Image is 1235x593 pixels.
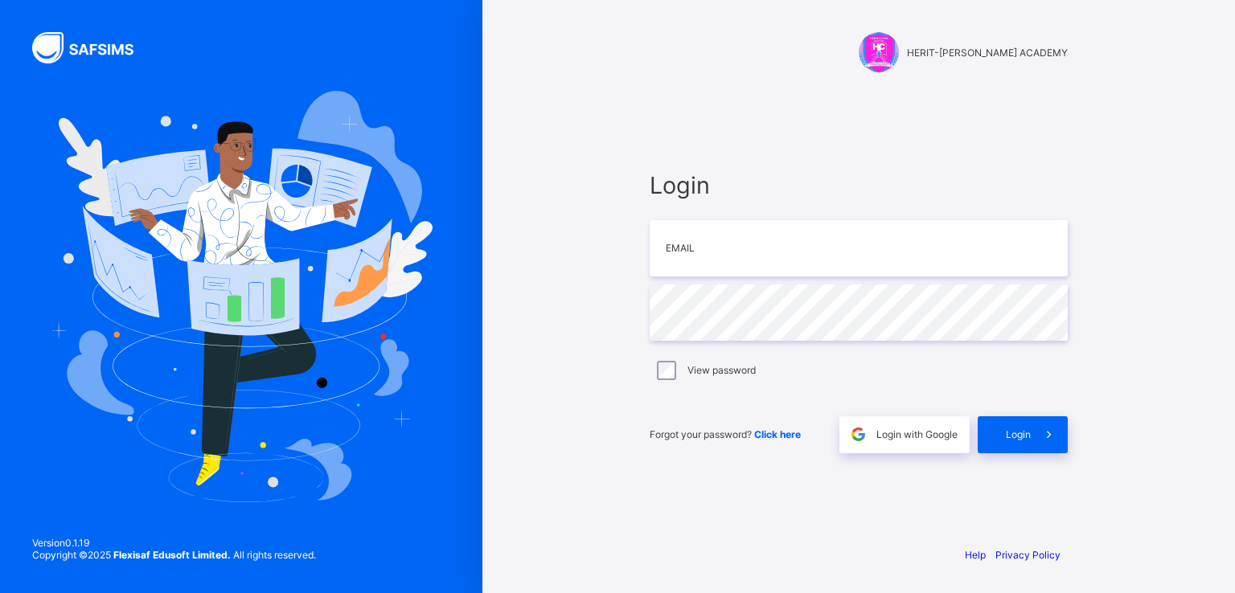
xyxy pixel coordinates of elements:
span: HERIT-[PERSON_NAME] ACADEMY [907,47,1068,59]
span: Login [650,171,1068,199]
span: Login [1006,428,1031,440]
img: SAFSIMS Logo [32,32,153,63]
span: Copyright © 2025 All rights reserved. [32,549,316,561]
span: Version 0.1.19 [32,537,316,549]
img: Hero Image [50,91,433,502]
a: Click here [754,428,801,440]
span: Forgot your password? [650,428,801,440]
strong: Flexisaf Edusoft Limited. [113,549,231,561]
a: Help [965,549,986,561]
img: google.396cfc9801f0270233282035f929180a.svg [849,425,868,444]
a: Privacy Policy [995,549,1061,561]
span: Login with Google [876,428,958,440]
label: View password [687,364,756,376]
